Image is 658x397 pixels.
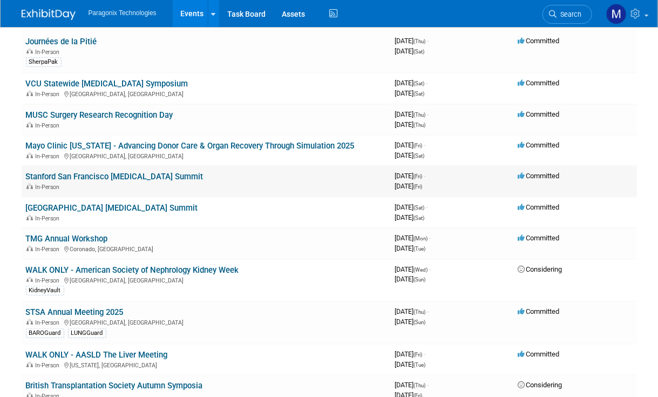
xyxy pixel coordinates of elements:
span: (Fri) [414,352,423,358]
span: - [426,203,428,211]
span: Committed [518,110,560,118]
span: - [424,350,426,358]
span: - [428,37,429,45]
span: In-Person [36,49,63,56]
span: In-Person [36,215,63,222]
span: [DATE] [395,350,426,358]
span: [DATE] [395,89,425,97]
span: In-Person [36,153,63,160]
span: [DATE] [395,79,428,87]
span: Committed [518,141,560,149]
span: (Fri) [414,173,423,179]
span: (Sun) [414,277,426,282]
span: (Tue) [414,246,426,252]
img: In-Person Event [26,362,33,367]
span: (Fri) [414,143,423,149]
div: Coronado, [GEOGRAPHIC_DATA] [26,244,386,253]
img: In-Person Event [26,91,33,96]
span: [DATE] [395,360,426,368]
span: (Wed) [414,267,428,273]
span: Search [557,10,582,18]
span: (Thu) [414,309,426,315]
span: [DATE] [395,172,426,180]
span: [DATE] [395,203,428,211]
a: WALK ONLY - American Society of Nephrology Kidney Week [26,265,239,275]
div: SherpaPak [26,57,62,67]
span: In-Person [36,184,63,191]
span: In-Person [36,122,63,129]
div: LUNGGuard [68,328,106,338]
span: Committed [518,203,560,211]
img: In-Person Event [26,184,33,189]
a: Stanford San Francisco [MEDICAL_DATA] Summit [26,172,203,181]
span: In-Person [36,277,63,284]
span: (Sat) [414,205,425,211]
span: [DATE] [395,307,429,315]
span: [DATE] [395,265,431,273]
span: Committed [518,37,560,45]
span: Considering [518,265,562,273]
span: [DATE] [395,141,426,149]
img: In-Person Event [26,49,33,54]
a: MUSC Surgery Research Recognition Day [26,110,173,120]
span: (Thu) [414,112,426,118]
img: ExhibitDay [22,9,76,20]
a: Search [542,5,592,24]
span: [DATE] [395,47,425,55]
a: [GEOGRAPHIC_DATA] [MEDICAL_DATA] Summit [26,203,198,213]
a: TMG Annual Workshop [26,234,108,244]
span: In-Person [36,91,63,98]
span: Committed [518,234,560,242]
span: - [424,141,426,149]
span: [DATE] [395,318,426,326]
div: [GEOGRAPHIC_DATA], [GEOGRAPHIC_DATA] [26,318,386,326]
span: (Sat) [414,153,425,159]
span: (Thu) [414,38,426,44]
span: - [424,172,426,180]
img: In-Person Event [26,246,33,251]
div: BAROGuard [26,328,64,338]
span: (Thu) [414,122,426,128]
span: [DATE] [395,381,429,389]
span: (Tue) [414,362,426,368]
span: Committed [518,79,560,87]
img: Mary Jacoski [606,4,627,24]
span: (Sat) [414,49,425,55]
span: In-Person [36,319,63,326]
span: [DATE] [395,37,429,45]
span: - [428,307,429,315]
img: In-Person Event [26,122,33,127]
span: (Mon) [414,235,428,241]
img: In-Person Event [26,277,33,282]
a: Mayo Clinic [US_STATE] - Advancing Donor Care & Organ Recovery Through Simulation 2025 [26,141,355,151]
span: - [428,381,429,389]
a: STSA Annual Meeting 2025 [26,307,124,317]
span: [DATE] [395,151,425,159]
span: (Fri) [414,184,423,190]
div: KidneyVault [26,286,64,295]
span: [DATE] [395,244,426,252]
span: Considering [518,381,562,389]
div: [GEOGRAPHIC_DATA], [GEOGRAPHIC_DATA] [26,151,386,160]
span: Paragonix Technologies [89,9,157,17]
img: In-Person Event [26,153,33,158]
span: - [426,79,428,87]
span: - [428,110,429,118]
span: (Sat) [414,91,425,97]
div: [US_STATE], [GEOGRAPHIC_DATA] [26,360,386,369]
span: - [430,265,431,273]
span: Committed [518,307,560,315]
span: [DATE] [395,120,426,129]
img: In-Person Event [26,215,33,220]
span: [DATE] [395,110,429,118]
span: (Sun) [414,319,426,325]
span: In-Person [36,246,63,253]
span: [DATE] [395,182,423,190]
span: - [430,234,431,242]
span: Committed [518,350,560,358]
span: (Sat) [414,80,425,86]
span: [DATE] [395,234,431,242]
span: In-Person [36,362,63,369]
div: [GEOGRAPHIC_DATA], [GEOGRAPHIC_DATA] [26,89,386,98]
span: [DATE] [395,275,426,283]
